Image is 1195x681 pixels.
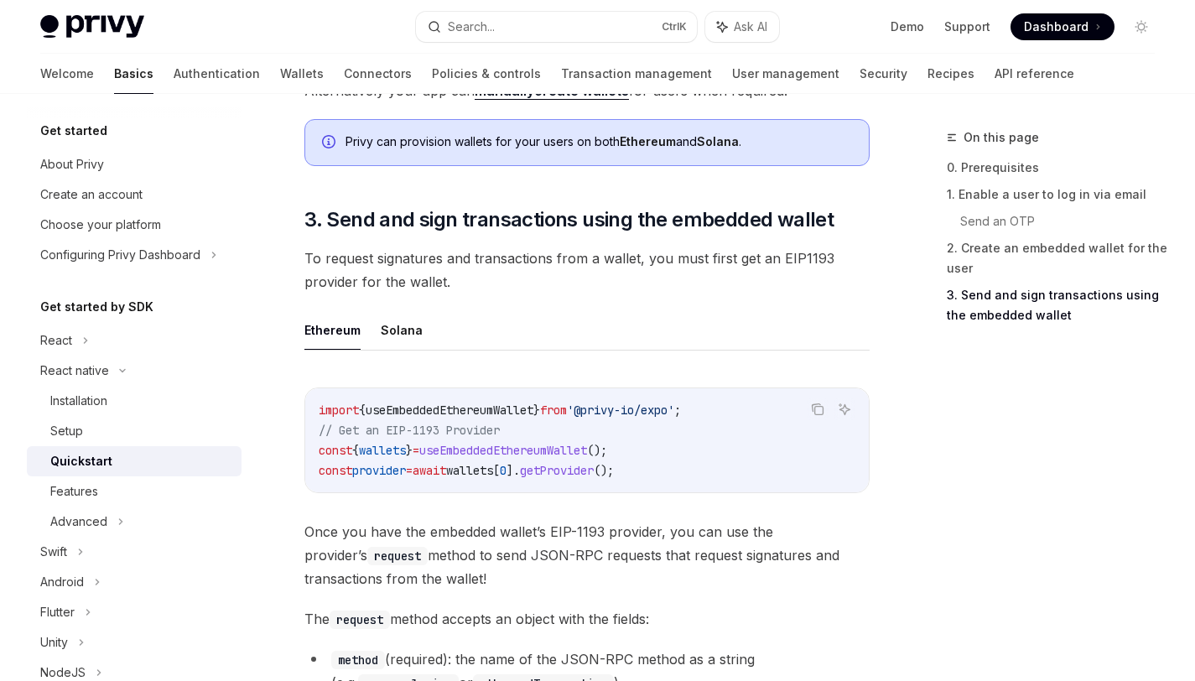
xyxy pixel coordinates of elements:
[40,215,161,235] div: Choose your platform
[40,154,104,174] div: About Privy
[319,423,500,438] span: // Get an EIP-1193 Provider
[413,443,419,458] span: =
[40,121,107,141] h5: Get started
[304,206,834,233] span: 3. Send and sign transactions using the embedded wallet
[540,403,567,418] span: from
[561,54,712,94] a: Transaction management
[319,403,359,418] span: import
[346,133,852,152] div: Privy can provision wallets for your users on both and .
[944,18,990,35] a: Support
[891,18,924,35] a: Demo
[319,463,352,478] span: const
[40,632,68,652] div: Unity
[40,185,143,205] div: Create an account
[50,391,107,411] div: Installation
[507,463,520,478] span: ].
[567,403,674,418] span: '@privy-io/expo'
[419,443,587,458] span: useEmbeddedEthereumWallet
[834,398,855,420] button: Ask AI
[500,463,507,478] span: 0
[304,310,361,350] button: Ethereum
[448,17,495,37] div: Search...
[344,54,412,94] a: Connectors
[114,54,153,94] a: Basics
[947,235,1168,282] a: 2. Create an embedded wallet for the user
[406,443,413,458] span: }
[40,361,109,381] div: React native
[995,54,1074,94] a: API reference
[367,547,428,565] code: request
[174,54,260,94] a: Authentication
[587,443,607,458] span: ();
[40,602,75,622] div: Flutter
[50,451,112,471] div: Quickstart
[27,386,242,416] a: Installation
[432,54,541,94] a: Policies & controls
[947,282,1168,329] a: 3. Send and sign transactions using the embedded wallet
[40,542,67,562] div: Swift
[40,572,84,592] div: Android
[416,12,696,42] button: Search...CtrlK
[319,443,352,458] span: const
[40,330,72,351] div: React
[705,12,779,42] button: Ask AI
[960,208,1168,235] a: Send an OTP
[50,421,83,441] div: Setup
[620,134,676,148] strong: Ethereum
[732,54,839,94] a: User management
[304,607,870,631] span: The method accepts an object with the fields:
[413,463,446,478] span: await
[594,463,614,478] span: ();
[674,403,681,418] span: ;
[27,210,242,240] a: Choose your platform
[1128,13,1155,40] button: Toggle dark mode
[947,181,1168,208] a: 1. Enable a user to log in via email
[359,443,406,458] span: wallets
[50,481,98,502] div: Features
[50,512,107,532] div: Advanced
[947,154,1168,181] a: 0. Prerequisites
[352,443,359,458] span: {
[40,297,153,317] h5: Get started by SDK
[359,403,366,418] span: {
[446,463,493,478] span: wallets
[330,611,390,629] code: request
[27,446,242,476] a: Quickstart
[1024,18,1088,35] span: Dashboard
[40,15,144,39] img: light logo
[406,463,413,478] span: =
[322,135,339,152] svg: Info
[927,54,974,94] a: Recipes
[304,520,870,590] span: Once you have the embedded wallet’s EIP-1193 provider, you can use the provider’s method to send ...
[27,149,242,179] a: About Privy
[493,463,500,478] span: [
[1011,13,1114,40] a: Dashboard
[40,245,200,265] div: Configuring Privy Dashboard
[520,463,594,478] span: getProvider
[533,403,540,418] span: }
[734,18,767,35] span: Ask AI
[807,398,829,420] button: Copy the contents from the code block
[860,54,907,94] a: Security
[280,54,324,94] a: Wallets
[964,127,1039,148] span: On this page
[27,416,242,446] a: Setup
[331,651,385,669] code: method
[697,134,739,148] strong: Solana
[352,463,406,478] span: provider
[27,179,242,210] a: Create an account
[304,247,870,294] span: To request signatures and transactions from a wallet, you must first get an EIP1193 provider for ...
[381,310,423,350] button: Solana
[366,403,533,418] span: useEmbeddedEthereumWallet
[27,476,242,507] a: Features
[40,54,94,94] a: Welcome
[662,20,687,34] span: Ctrl K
